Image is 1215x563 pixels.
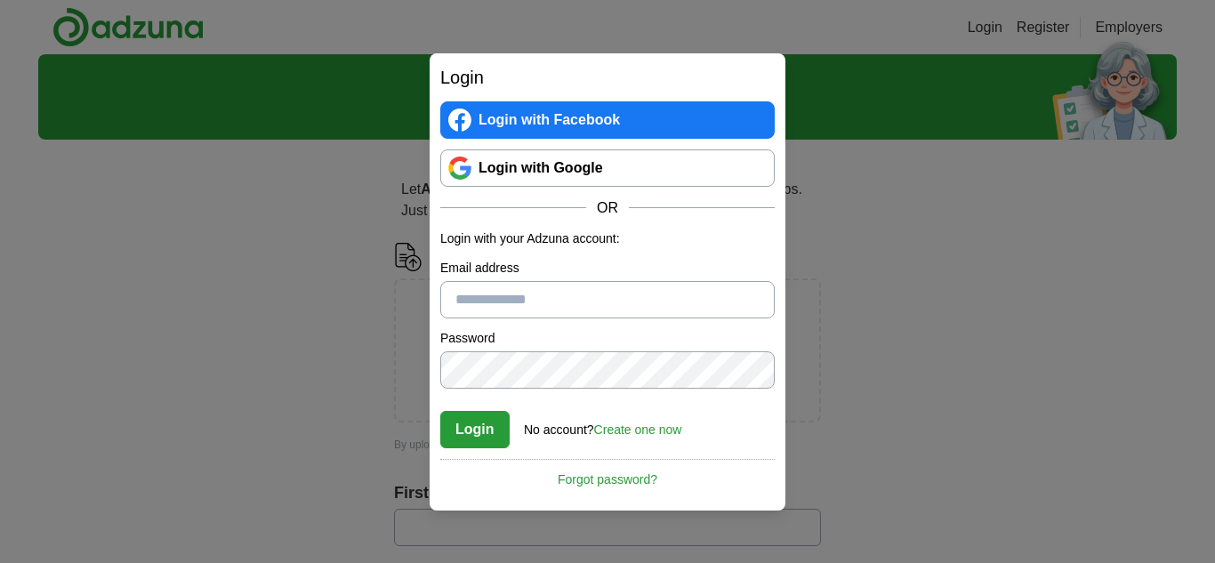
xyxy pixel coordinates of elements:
div: No account? [524,410,681,439]
h2: Login [440,64,775,91]
a: Create one now [594,422,682,437]
p: Login with your Adzuna account: [440,229,775,248]
span: OR [586,197,629,219]
label: Email address [440,259,775,277]
a: Login with Facebook [440,101,775,139]
button: Login [440,411,510,448]
a: Login with Google [440,149,775,187]
label: Password [440,329,775,348]
a: Forgot password? [440,459,775,489]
